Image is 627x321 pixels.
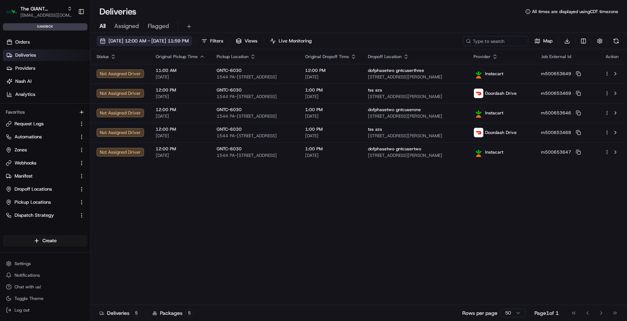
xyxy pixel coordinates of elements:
button: Dropoff Locations [3,183,87,195]
span: [DATE] [305,113,356,119]
div: Favorites [3,106,87,118]
span: Doordash Drive [485,90,517,96]
div: sandbox [3,23,87,31]
span: 12:00 PM [156,146,205,152]
input: Type to search [463,36,528,46]
a: Nash AI [3,76,90,87]
img: doordash_logo_v2.png [474,128,483,137]
button: The GIANT CompanyThe GIANT Company[EMAIL_ADDRESS][DOMAIN_NAME] [3,3,75,20]
span: Flagged [148,22,169,31]
span: Chat with us! [15,284,41,290]
div: We're available if you need us! [25,77,92,82]
span: m500653647 [541,149,571,155]
span: tss azs [368,87,382,93]
span: GNTC-6030 [217,107,242,113]
span: Live Monitoring [279,38,312,44]
span: [DATE] [305,153,356,158]
span: Manifest [15,173,33,179]
a: Zones [6,147,76,153]
img: doordash_logo_v2.png [474,89,483,98]
span: Deliveries [15,52,36,58]
button: Chat with us! [3,282,87,292]
a: Manifest [6,173,76,179]
span: Instacart [485,71,503,77]
span: Original Pickup Time [156,54,198,60]
span: Pylon [72,123,88,129]
span: Instacart [485,110,503,116]
button: Log out [3,305,87,315]
span: Knowledge Base [15,105,56,113]
button: m500653469 [541,90,581,96]
a: Dropoff Locations [6,186,76,192]
span: Doordash Drive [485,130,517,135]
span: Orders [15,39,30,45]
button: Refresh [611,36,621,46]
span: 11:00 AM [156,68,205,73]
div: 📗 [7,106,13,112]
span: Status [97,54,109,60]
img: 1736555255976-a54dd68f-1ca7-489b-9aae-adbdc363a1c4 [7,69,20,82]
p: Rows per page [462,309,497,317]
input: Clear [19,47,120,54]
span: [DATE] 12:00 AM - [DATE] 11:59 PM [108,38,189,44]
a: Dispatch Strategy [6,212,76,219]
div: Start new chat [25,69,119,77]
span: Pickup Location [217,54,249,60]
button: Create [3,235,87,247]
a: Request Logs [6,121,76,127]
img: instacart_logo.png [474,147,483,157]
span: [DATE] [156,113,205,119]
div: 💻 [61,106,67,112]
div: Deliveries [99,309,140,317]
button: Notifications [3,270,87,280]
span: [STREET_ADDRESS][PERSON_NAME] [368,113,462,119]
a: Providers [3,62,90,74]
span: tss azs [368,126,382,132]
span: 1544 PA-[STREET_ADDRESS] [217,133,294,139]
span: 1544 PA-[STREET_ADDRESS] [217,113,294,119]
span: dofphasetwo gntcuserthree [368,68,424,73]
button: [EMAIL_ADDRESS][DOMAIN_NAME] [20,12,72,18]
span: 1544 PA-[STREET_ADDRESS] [217,94,294,99]
div: Page 1 of 1 [534,309,559,317]
a: Pickup Locations [6,199,76,206]
span: [DATE] [305,133,356,139]
button: Dispatch Strategy [3,210,87,221]
span: Instacart [485,149,503,155]
span: [DATE] [156,153,205,158]
span: Job External Id [541,54,571,60]
span: Automations [15,134,42,140]
span: Toggle Theme [15,296,44,301]
span: 1:00 PM [305,87,356,93]
button: Views [233,36,261,46]
span: 12:00 PM [305,68,356,73]
button: Webhooks [3,157,87,169]
img: Nash [7,7,22,22]
span: m500653469 [541,90,571,96]
span: Views [245,38,257,44]
span: Settings [15,261,31,267]
a: Automations [6,134,76,140]
button: Start new chat [123,72,132,80]
button: [DATE] 12:00 AM - [DATE] 11:59 PM [97,36,192,46]
span: [STREET_ADDRESS][PERSON_NAME] [368,74,462,80]
span: 12:00 PM [156,126,205,132]
span: Log out [15,307,29,313]
button: m500653649 [541,71,581,77]
span: [STREET_ADDRESS][PERSON_NAME] [368,94,462,99]
span: GNTC-6030 [217,87,242,93]
span: Assigned [114,22,139,31]
img: instacart_logo.png [474,69,483,78]
span: [STREET_ADDRESS][PERSON_NAME] [368,153,462,158]
button: Settings [3,259,87,269]
div: 5 [185,310,193,316]
span: 1:00 PM [305,107,356,113]
button: m500653647 [541,149,581,155]
span: Dispatch Strategy [15,212,54,219]
button: Toggle Theme [3,293,87,304]
span: Filters [210,38,223,44]
button: Request Logs [3,118,87,130]
div: Action [605,54,620,60]
a: Powered byPylon [51,123,88,129]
